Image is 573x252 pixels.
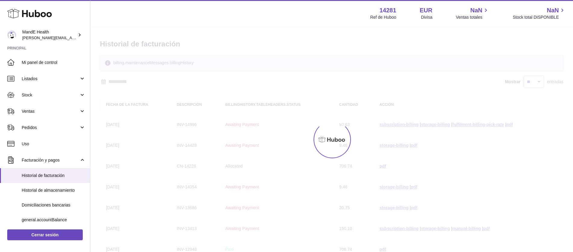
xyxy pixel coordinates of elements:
[22,92,79,98] span: Stock
[22,76,79,82] span: Listados
[370,14,396,20] div: Ref de Huboo
[22,187,85,193] span: Historial de almacenamiento
[456,14,489,20] span: Ventas totales
[22,141,85,147] span: Uso
[7,30,16,39] img: luis.mendieta@mandehealth.com
[22,173,85,178] span: Historial de facturación
[22,217,85,223] span: general.accountBalance
[421,14,432,20] div: Divisa
[513,14,566,20] span: Stock total DISPONIBLE
[379,6,396,14] strong: 14281
[22,202,85,208] span: Domiciliaciones bancarias
[456,6,489,20] a: NaN Ventas totales
[513,6,566,20] a: NaN Stock total DISPONIBLE
[470,6,482,14] span: NaN
[22,157,79,163] span: Facturación y pagos
[420,6,432,14] strong: EUR
[22,35,153,40] span: [PERSON_NAME][EMAIL_ADDRESS][PERSON_NAME][DOMAIN_NAME]
[22,125,79,131] span: Pedidos
[22,109,79,114] span: Ventas
[547,6,559,14] span: NaN
[7,229,83,240] a: Cerrar sesión
[22,60,85,65] span: Mi panel de control
[22,29,76,41] div: MandE Health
